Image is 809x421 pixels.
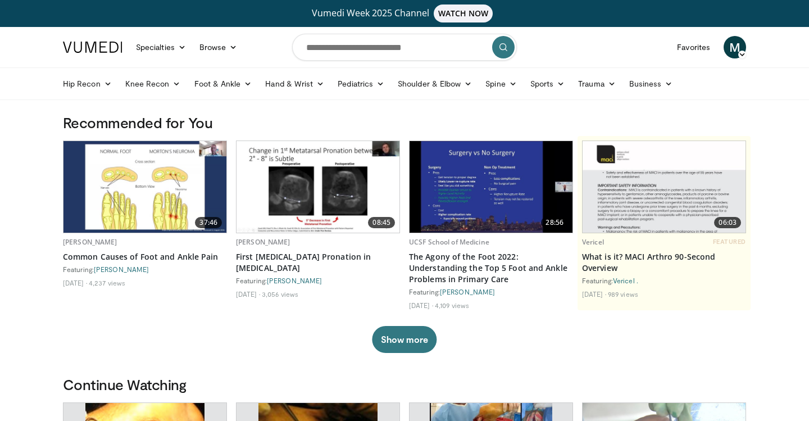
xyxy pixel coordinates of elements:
div: Featuring: [63,265,227,274]
a: [PERSON_NAME] [94,265,149,273]
span: FEATURED [713,238,746,246]
a: Browse [193,36,244,58]
li: 4,237 views [89,278,125,287]
h3: Recommended for You [63,114,746,132]
li: [DATE] [409,301,433,310]
a: Vericel [582,237,604,247]
a: Sports [524,73,572,95]
a: [PERSON_NAME] [267,277,322,284]
a: 08:45 [237,141,399,233]
a: Shoulder & Elbow [391,73,479,95]
button: Show more [372,326,437,353]
a: 28:56 [410,141,572,233]
li: 3,056 views [262,289,298,298]
div: Featuring: [409,287,573,296]
a: [PERSON_NAME] [440,288,495,296]
li: 989 views [608,289,638,298]
a: [PERSON_NAME] [236,237,290,247]
li: [DATE] [63,278,87,287]
img: VuMedi Logo [63,42,122,53]
li: 4,109 views [435,301,469,310]
span: 08:45 [368,217,395,228]
a: Business [622,73,680,95]
img: 5d60a75d-0174-4c26-a38e-ea340705feb5.620x360_q85_upscale.jpg [237,141,399,233]
a: Spine [479,73,523,95]
span: WATCH NOW [434,4,493,22]
a: Trauma [571,73,622,95]
a: Pediatrics [331,73,391,95]
a: What is it? MACI Arthro 90-Second Overview [582,251,746,274]
h3: Continue Watching [63,375,746,393]
div: Featuring: [236,276,400,285]
a: The Agony of the Foot 2022: Understanding the Top 5 Foot and Ankle Problems in Primary Care [409,251,573,285]
a: Hand & Wrist [258,73,331,95]
img: aa6cc8ed-3dbf-4b6a-8d82-4a06f68b6688.620x360_q85_upscale.jpg [583,141,746,233]
a: UCSF School of Medicine [409,237,489,247]
a: Favorites [670,36,717,58]
a: Foot & Ankle [188,73,259,95]
li: [DATE] [582,289,606,298]
a: [PERSON_NAME] [63,237,117,247]
img: 81a58948-d726-4d34-9d04-63a775dda420.620x360_q85_upscale.jpg [63,141,226,233]
a: Specialties [129,36,193,58]
span: 37:46 [195,217,222,228]
div: Featuring: [582,276,746,285]
a: Hip Recon [56,73,119,95]
img: 91920a99-1ae0-43e4-aa0d-505db878dbc8.620x360_q85_upscale.jpg [410,141,572,233]
a: Common Causes of Foot and Ankle Pain [63,251,227,262]
span: 28:56 [541,217,568,228]
a: Vumedi Week 2025 ChannelWATCH NOW [65,4,744,22]
a: 06:03 [583,141,746,233]
a: Knee Recon [119,73,188,95]
li: [DATE] [236,289,260,298]
a: Vericel . [613,277,638,284]
input: Search topics, interventions [292,34,517,61]
a: First [MEDICAL_DATA] Pronation in [MEDICAL_DATA] [236,251,400,274]
a: M [724,36,746,58]
a: 37:46 [63,141,226,233]
span: 06:03 [714,217,741,228]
